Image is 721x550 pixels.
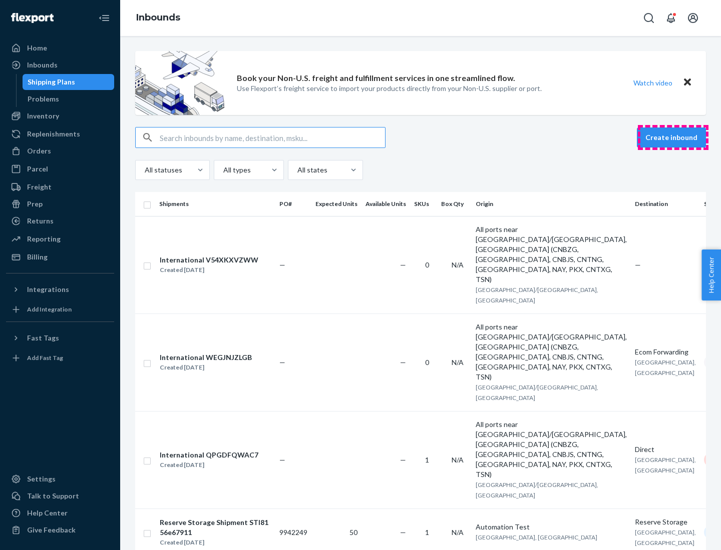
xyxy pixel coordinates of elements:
span: — [400,358,406,366]
a: Prep [6,196,114,212]
ol: breadcrumbs [128,3,188,32]
input: All types [222,165,223,175]
div: Home [27,43,47,53]
a: Orders [6,143,114,159]
button: Open Search Box [639,8,659,28]
span: N/A [452,358,464,366]
div: Inbounds [27,60,58,70]
th: PO# [275,192,311,216]
th: Destination [631,192,700,216]
div: Settings [27,474,56,484]
a: Shipping Plans [23,74,115,90]
div: Fast Tags [27,333,59,343]
div: Replenishments [27,129,80,139]
div: Integrations [27,284,69,294]
div: Add Fast Tag [27,353,63,362]
button: Help Center [701,249,721,300]
div: Direct [635,444,696,454]
div: Created [DATE] [160,362,252,372]
span: — [400,528,406,536]
button: Fast Tags [6,330,114,346]
span: 50 [349,528,357,536]
button: Create inbound [637,127,706,147]
a: Home [6,40,114,56]
a: Talk to Support [6,488,114,504]
a: Add Integration [6,301,114,317]
div: Prep [27,199,43,209]
th: SKUs [410,192,437,216]
div: Problems [28,94,59,104]
a: Help Center [6,505,114,521]
div: Reserve Storage [635,517,696,527]
div: Created [DATE] [160,537,271,547]
span: 0 [425,260,429,269]
div: Help Center [27,508,68,518]
span: N/A [452,455,464,464]
button: Open account menu [683,8,703,28]
span: [GEOGRAPHIC_DATA]/[GEOGRAPHIC_DATA], [GEOGRAPHIC_DATA] [476,481,598,499]
div: Give Feedback [27,525,76,535]
th: Available Units [362,192,410,216]
div: Reserve Storage Shipment STI8156e67911 [160,517,271,537]
div: Billing [27,252,48,262]
div: International V54XKXVZWW [160,255,258,265]
span: — [279,260,285,269]
a: Reporting [6,231,114,247]
button: Give Feedback [6,522,114,538]
span: — [400,455,406,464]
div: Reporting [27,234,61,244]
input: All states [296,165,297,175]
span: N/A [452,260,464,269]
input: All statuses [144,165,145,175]
span: — [279,455,285,464]
a: Parcel [6,161,114,177]
span: N/A [452,528,464,536]
div: Inventory [27,111,59,121]
a: Problems [23,91,115,107]
button: Close [681,75,694,90]
a: Freight [6,179,114,195]
span: [GEOGRAPHIC_DATA], [GEOGRAPHIC_DATA] [635,358,696,376]
th: Shipments [155,192,275,216]
div: Freight [27,182,52,192]
span: — [635,260,641,269]
a: Returns [6,213,114,229]
div: International WEGJNJZLGB [160,352,252,362]
span: [GEOGRAPHIC_DATA]/[GEOGRAPHIC_DATA], [GEOGRAPHIC_DATA] [476,383,598,401]
span: [GEOGRAPHIC_DATA]/[GEOGRAPHIC_DATA], [GEOGRAPHIC_DATA] [476,286,598,304]
div: Add Integration [27,305,72,313]
th: Expected Units [311,192,362,216]
button: Open notifications [661,8,681,28]
div: Shipping Plans [28,77,75,87]
span: 1 [425,455,429,464]
input: Search inbounds by name, destination, msku... [160,127,385,147]
span: 0 [425,358,429,366]
img: Flexport logo [11,13,54,23]
p: Use Flexport’s freight service to import your products directly from your Non-U.S. supplier or port. [237,83,542,93]
a: Inbounds [6,57,114,73]
a: Inventory [6,108,114,124]
a: Settings [6,471,114,487]
div: Orders [27,146,51,156]
div: International QPGDFQWAC7 [160,450,258,460]
a: Add Fast Tag [6,350,114,366]
p: Book your Non-U.S. freight and fulfillment services in one streamlined flow. [237,72,515,84]
div: Ecom Forwarding [635,347,696,357]
div: Returns [27,216,54,226]
span: — [400,260,406,269]
button: Integrations [6,281,114,297]
div: All ports near [GEOGRAPHIC_DATA]/[GEOGRAPHIC_DATA], [GEOGRAPHIC_DATA] (CNBZG, [GEOGRAPHIC_DATA], ... [476,322,627,382]
a: Inbounds [136,12,180,23]
button: Watch video [627,75,679,90]
span: [GEOGRAPHIC_DATA], [GEOGRAPHIC_DATA] [476,533,597,541]
th: Origin [472,192,631,216]
div: Talk to Support [27,491,79,501]
th: Box Qty [437,192,472,216]
a: Replenishments [6,126,114,142]
div: All ports near [GEOGRAPHIC_DATA]/[GEOGRAPHIC_DATA], [GEOGRAPHIC_DATA] (CNBZG, [GEOGRAPHIC_DATA], ... [476,224,627,284]
span: [GEOGRAPHIC_DATA], [GEOGRAPHIC_DATA] [635,528,696,546]
span: [GEOGRAPHIC_DATA], [GEOGRAPHIC_DATA] [635,456,696,474]
div: All ports near [GEOGRAPHIC_DATA]/[GEOGRAPHIC_DATA], [GEOGRAPHIC_DATA] (CNBZG, [GEOGRAPHIC_DATA], ... [476,419,627,479]
button: Close Navigation [94,8,114,28]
